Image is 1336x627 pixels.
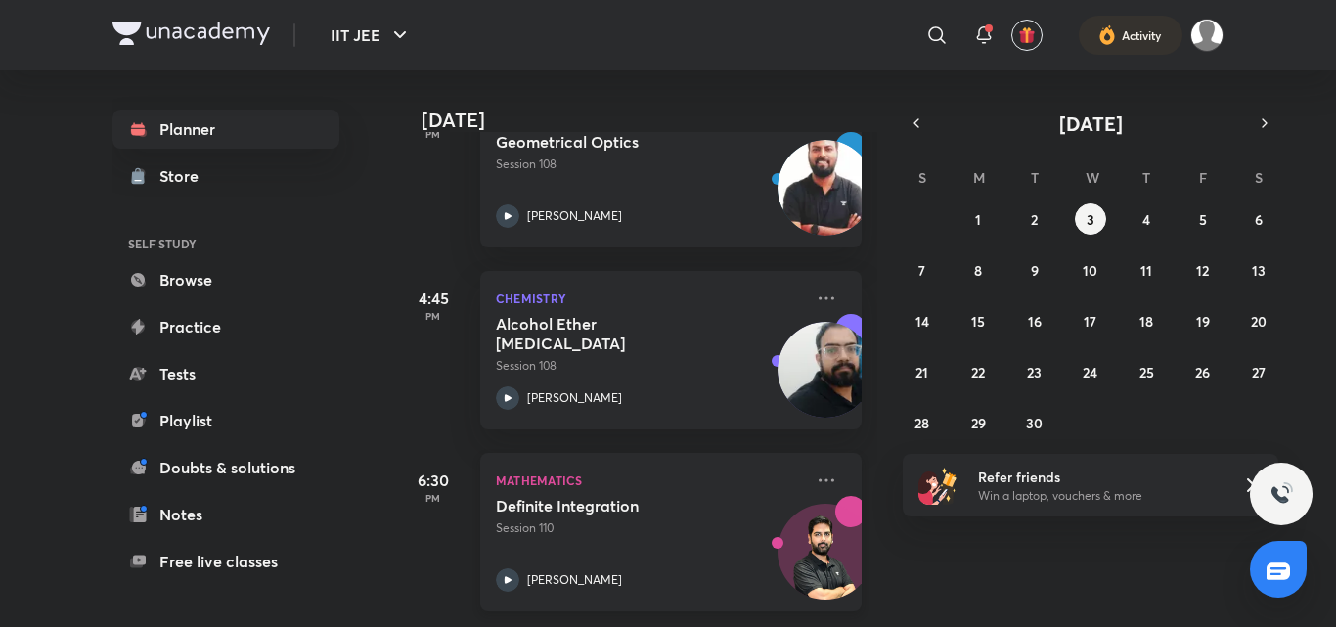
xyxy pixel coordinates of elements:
[112,157,339,196] a: Store
[907,407,938,438] button: September 28, 2025
[496,357,803,375] p: Session 108
[1028,312,1042,331] abbr: September 16, 2025
[496,287,803,310] p: Chemistry
[1255,210,1263,229] abbr: September 6, 2025
[907,254,938,286] button: September 7, 2025
[1019,203,1050,235] button: September 2, 2025
[1075,203,1106,235] button: September 3, 2025
[1251,312,1267,331] abbr: September 20, 2025
[1131,203,1162,235] button: September 4, 2025
[496,519,803,537] p: Session 110
[907,305,938,336] button: September 14, 2025
[394,492,472,504] p: PM
[394,310,472,322] p: PM
[971,414,986,432] abbr: September 29, 2025
[527,207,622,225] p: [PERSON_NAME]
[1252,363,1266,381] abbr: September 27, 2025
[496,156,803,173] p: Session 108
[1019,305,1050,336] button: September 16, 2025
[973,168,985,187] abbr: Monday
[1187,203,1219,235] button: September 5, 2025
[978,487,1219,505] p: Win a laptop, vouchers & more
[918,261,925,280] abbr: September 7, 2025
[1140,261,1152,280] abbr: September 11, 2025
[1196,261,1209,280] abbr: September 12, 2025
[112,307,339,346] a: Practice
[112,401,339,440] a: Playlist
[1075,254,1106,286] button: September 10, 2025
[1199,168,1207,187] abbr: Friday
[971,363,985,381] abbr: September 22, 2025
[1019,356,1050,387] button: September 23, 2025
[1195,363,1210,381] abbr: September 26, 2025
[915,363,928,381] abbr: September 21, 2025
[962,356,994,387] button: September 22, 2025
[1131,356,1162,387] button: September 25, 2025
[962,305,994,336] button: September 15, 2025
[1031,261,1039,280] abbr: September 9, 2025
[1243,254,1274,286] button: September 13, 2025
[779,515,872,608] img: Avatar
[1084,312,1096,331] abbr: September 17, 2025
[112,260,339,299] a: Browse
[422,109,881,132] h4: [DATE]
[1031,210,1038,229] abbr: September 2, 2025
[496,132,739,152] h5: Geometrical Optics
[1187,356,1219,387] button: September 26, 2025
[1252,261,1266,280] abbr: September 13, 2025
[1243,305,1274,336] button: September 20, 2025
[1139,312,1153,331] abbr: September 18, 2025
[496,314,739,353] h5: Alcohol Ether Phenol
[1019,254,1050,286] button: September 9, 2025
[394,287,472,310] h5: 4:45
[1086,168,1099,187] abbr: Wednesday
[918,466,957,505] img: referral
[112,110,339,149] a: Planner
[962,407,994,438] button: September 29, 2025
[1243,203,1274,235] button: September 6, 2025
[1083,363,1097,381] abbr: September 24, 2025
[975,210,981,229] abbr: September 1, 2025
[1142,168,1150,187] abbr: Thursday
[496,469,803,492] p: Mathematics
[112,22,270,45] img: Company Logo
[527,389,622,407] p: [PERSON_NAME]
[496,496,739,515] h5: Definite Integration
[1018,26,1036,44] img: avatar
[1131,305,1162,336] button: September 18, 2025
[1199,210,1207,229] abbr: September 5, 2025
[1059,111,1123,137] span: [DATE]
[1087,210,1094,229] abbr: September 3, 2025
[394,469,472,492] h5: 6:30
[159,164,210,188] div: Store
[1019,407,1050,438] button: September 30, 2025
[918,168,926,187] abbr: Sunday
[1187,305,1219,336] button: September 19, 2025
[112,495,339,534] a: Notes
[1196,312,1210,331] abbr: September 19, 2025
[1075,305,1106,336] button: September 17, 2025
[907,356,938,387] button: September 21, 2025
[1139,363,1154,381] abbr: September 25, 2025
[1243,356,1274,387] button: September 27, 2025
[394,128,472,140] p: PM
[1255,168,1263,187] abbr: Saturday
[930,110,1251,137] button: [DATE]
[971,312,985,331] abbr: September 15, 2025
[527,571,622,589] p: [PERSON_NAME]
[1031,168,1039,187] abbr: Tuesday
[1131,254,1162,286] button: September 11, 2025
[1026,414,1043,432] abbr: September 30, 2025
[1098,23,1116,47] img: activity
[1269,482,1293,506] img: ttu
[112,354,339,393] a: Tests
[1142,210,1150,229] abbr: September 4, 2025
[1075,356,1106,387] button: September 24, 2025
[319,16,423,55] button: IIT JEE
[112,22,270,50] a: Company Logo
[974,261,982,280] abbr: September 8, 2025
[962,203,994,235] button: September 1, 2025
[962,254,994,286] button: September 8, 2025
[112,227,339,260] h6: SELF STUDY
[1187,254,1219,286] button: September 12, 2025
